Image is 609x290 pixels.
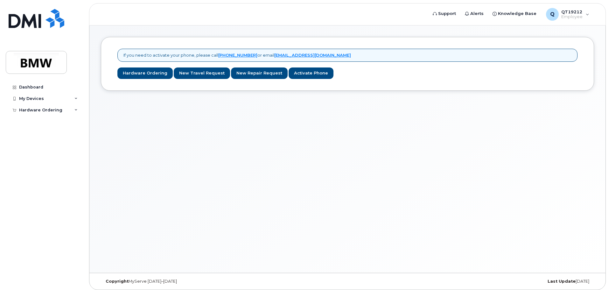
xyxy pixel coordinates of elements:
strong: Copyright [106,279,129,284]
a: New Travel Request [174,67,230,79]
div: [DATE] [430,279,594,284]
div: MyServe [DATE]–[DATE] [101,279,265,284]
a: New Repair Request [231,67,288,79]
a: [PHONE_NUMBER] [218,53,257,58]
a: [EMAIL_ADDRESS][DOMAIN_NAME] [274,53,351,58]
p: If you need to activate your phone, please call or email [123,52,351,58]
strong: Last Update [548,279,576,284]
a: Activate Phone [289,67,333,79]
a: Hardware Ordering [117,67,173,79]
